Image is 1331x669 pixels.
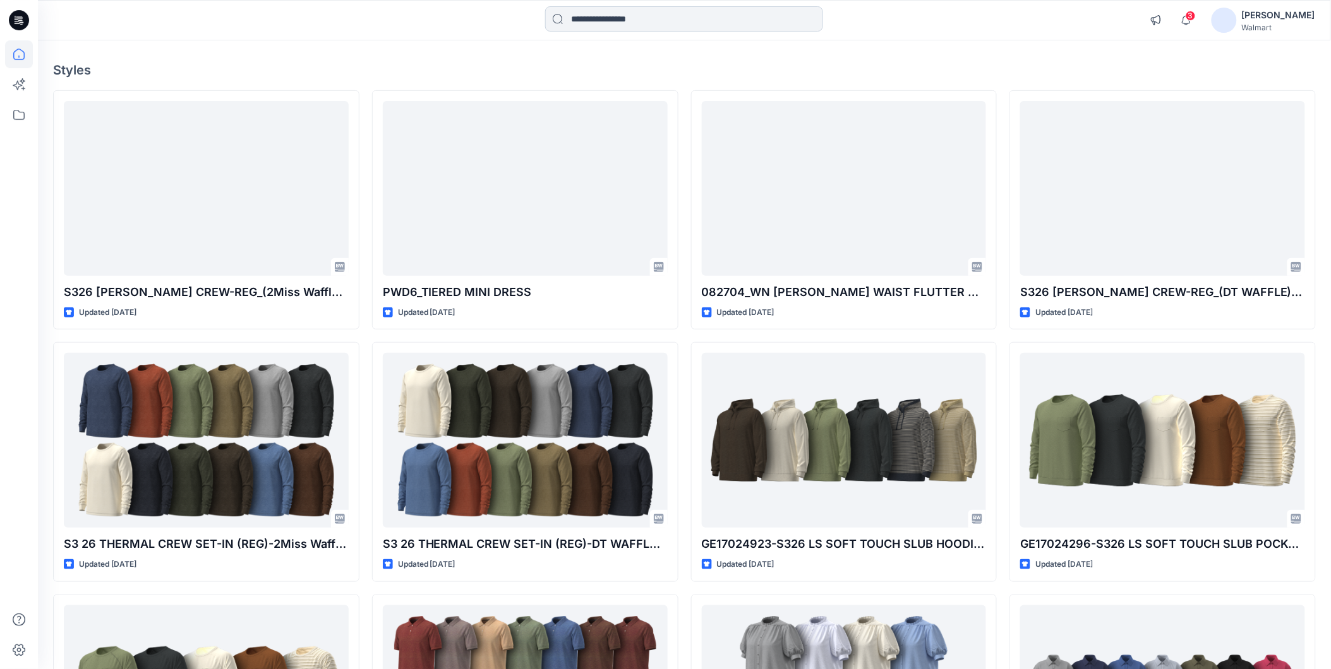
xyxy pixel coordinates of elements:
p: Updated [DATE] [398,558,455,571]
p: 082704_WN [PERSON_NAME] WAIST FLUTTER DRESS [702,283,987,301]
a: S3 26 THERMAL CREW SET-IN (REG)-2Miss Waffle_OPT-2 [64,353,349,528]
p: Updated [DATE] [79,306,136,319]
a: S3 26 THERMAL CREW SET-IN (REG)-DT WAFFLE_OPT-1 [383,353,668,528]
p: S326 [PERSON_NAME] CREW-REG_(2Miss Waffle)-Opt-2 [64,283,349,301]
a: 082704_WN SS SMOCK WAIST FLUTTER DRESS [702,101,987,276]
p: Updated [DATE] [717,558,774,571]
p: GE17024923-S326 LS SOFT TOUCH SLUB HOODIE-REG [702,535,987,553]
img: avatar [1212,8,1237,33]
p: S3 26 THERMAL CREW SET-IN (REG)-2Miss Waffle_OPT-2 [64,535,349,553]
p: S326 [PERSON_NAME] CREW-REG_(DT WAFFLE)-Opt-1 [1020,283,1305,301]
p: Updated [DATE] [1035,306,1093,319]
p: Updated [DATE] [79,558,136,571]
a: PWD6_TIERED MINI DRESS [383,101,668,276]
a: S326 RAGLON CREW-REG_(DT WAFFLE)-Opt-1 [1020,101,1305,276]
p: Updated [DATE] [1035,558,1093,571]
a: GE17024923-S326 LS SOFT TOUCH SLUB HOODIE-REG [702,353,987,528]
p: GE17024296-S326 LS SOFT TOUCH SLUB POCKET TEE [1020,535,1305,553]
p: PWD6_TIERED MINI DRESS [383,283,668,301]
div: Walmart [1242,23,1315,32]
span: 3 [1186,11,1196,21]
div: [PERSON_NAME] [1242,8,1315,23]
a: S326 RAGLON CREW-REG_(2Miss Waffle)-Opt-2 [64,101,349,276]
a: GE17024296-S326 LS SOFT TOUCH SLUB POCKET TEE [1020,353,1305,528]
p: Updated [DATE] [717,306,774,319]
h4: Styles [53,62,1316,78]
p: S3 26 THERMAL CREW SET-IN (REG)-DT WAFFLE_OPT-1 [383,535,668,553]
p: Updated [DATE] [398,306,455,319]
